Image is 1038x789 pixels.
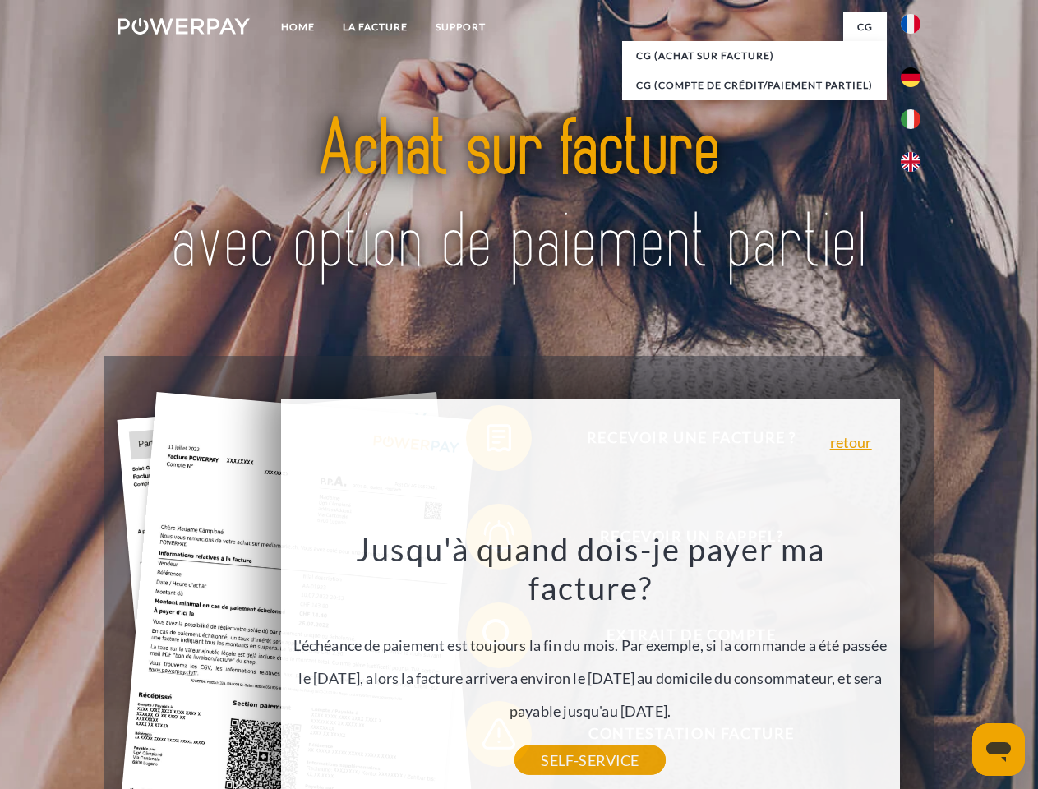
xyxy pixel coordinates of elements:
a: CG [843,12,887,42]
a: LA FACTURE [329,12,422,42]
img: en [901,152,920,172]
a: CG (Compte de crédit/paiement partiel) [622,71,887,100]
img: logo-powerpay-white.svg [118,18,250,35]
iframe: Bouton de lancement de la fenêtre de messagerie [972,723,1025,776]
a: Home [267,12,329,42]
a: CG (achat sur facture) [622,41,887,71]
img: it [901,109,920,129]
img: fr [901,14,920,34]
div: L'échéance de paiement est toujours la fin du mois. Par exemple, si la commande a été passée le [... [290,529,890,760]
img: title-powerpay_fr.svg [157,79,881,315]
img: de [901,67,920,87]
a: SELF-SERVICE [514,745,665,775]
a: Support [422,12,500,42]
a: retour [830,435,872,450]
h3: Jusqu'à quand dois-je payer ma facture? [290,529,890,608]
